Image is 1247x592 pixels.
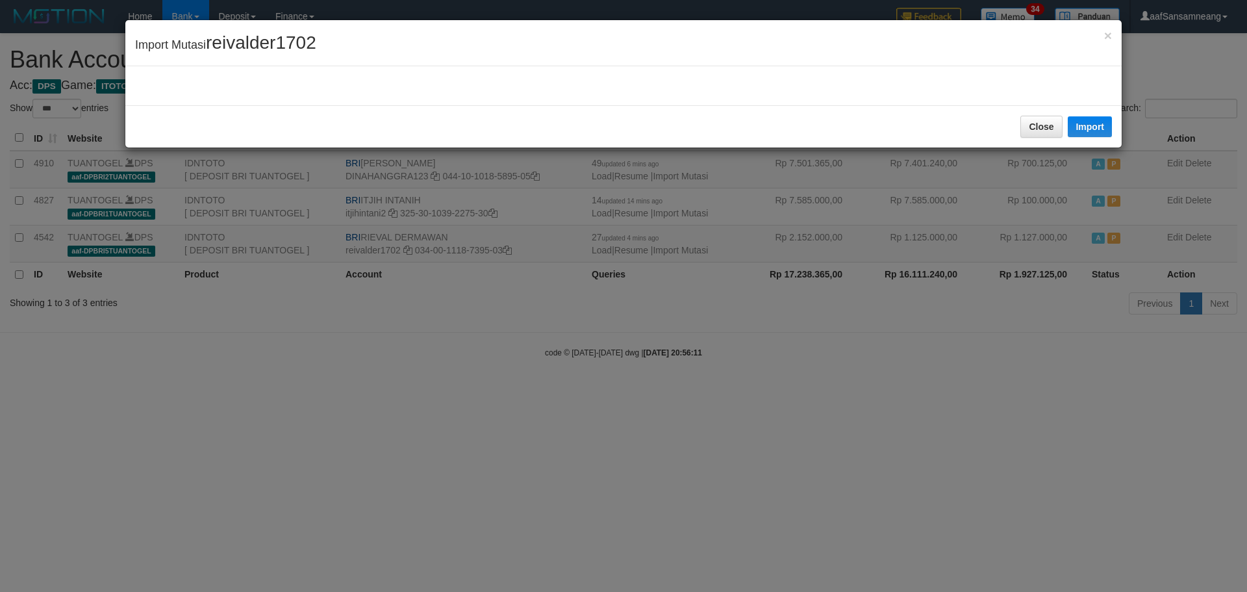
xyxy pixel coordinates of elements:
[135,38,316,51] span: Import Mutasi
[206,32,316,53] span: reivalder1702
[1020,116,1062,138] button: Close
[1104,28,1112,43] span: ×
[1104,29,1112,42] button: Close
[1068,116,1112,137] button: Import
